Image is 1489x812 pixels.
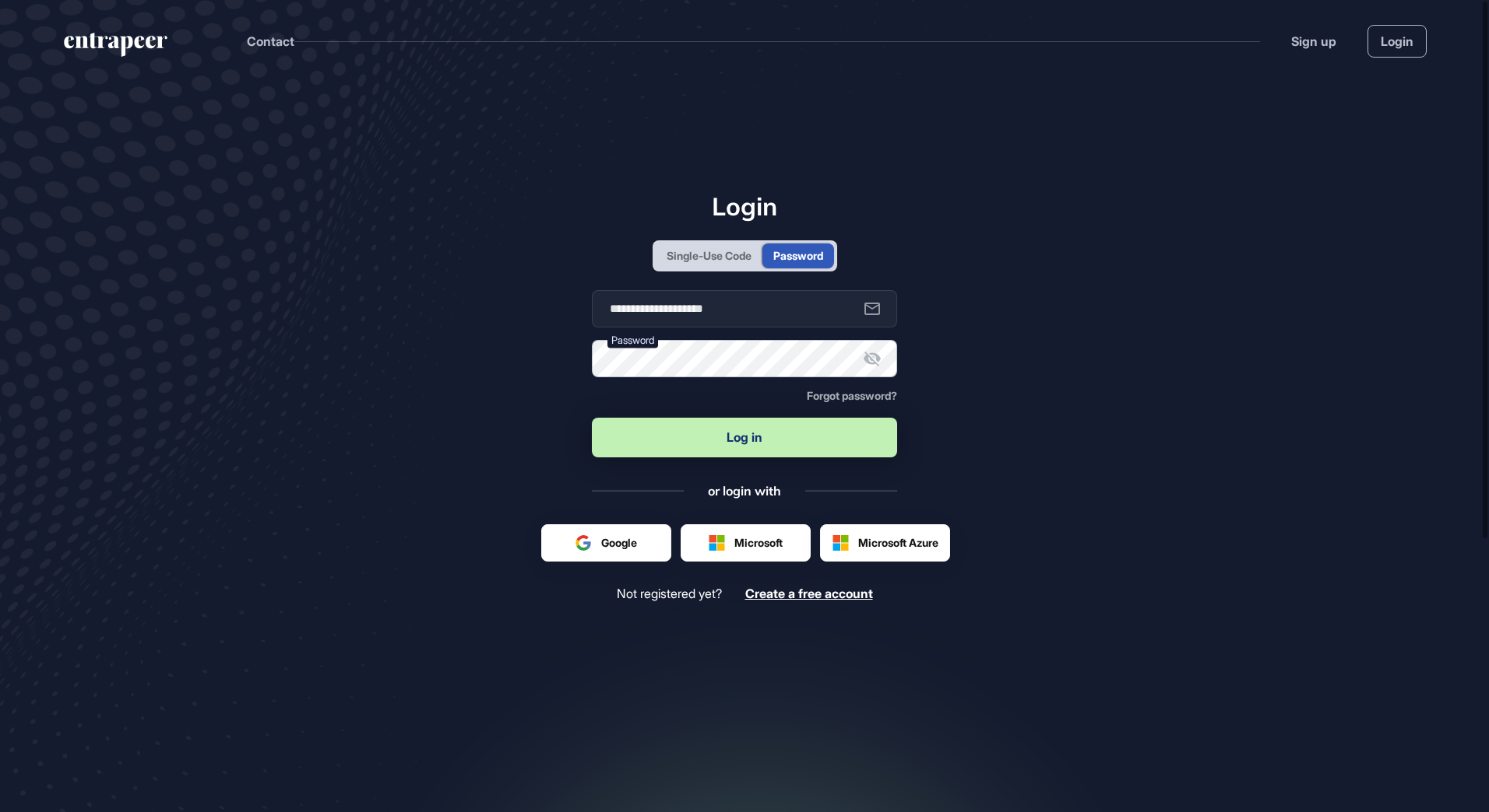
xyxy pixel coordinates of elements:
[667,247,752,264] div: Single-Use Code
[247,31,294,51] button: Contact
[745,586,873,601] a: Create a free account
[607,331,658,348] label: Password
[1368,25,1427,58] a: Login
[773,247,823,264] div: Password
[745,586,873,601] span: Create a free account
[807,389,897,402] span: Forgot password?
[592,418,897,457] button: Log in
[708,482,781,499] div: or login with
[1291,32,1336,51] a: Sign up
[617,586,722,601] span: Not registered yet?
[592,191,897,221] h1: Login
[62,33,169,62] a: entrapeer-logo
[807,390,897,402] a: Forgot password?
